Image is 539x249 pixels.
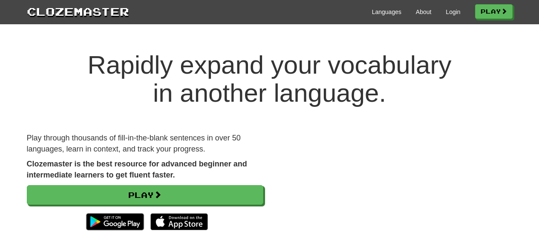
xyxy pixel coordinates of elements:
a: Login [446,8,460,16]
img: Get it on Google Play [82,209,148,235]
strong: Clozemaster is the best resource for advanced beginner and intermediate learners to get fluent fa... [27,160,247,179]
a: Languages [372,8,401,16]
img: Download_on_the_App_Store_Badge_US-UK_135x40-25178aeef6eb6b83b96f5f2d004eda3bffbb37122de64afbaef7... [150,213,208,230]
p: Play through thousands of fill-in-the-blank sentences in over 50 languages, learn in context, and... [27,133,263,155]
a: Play [27,185,263,205]
a: About [416,8,432,16]
a: Clozemaster [27,3,129,19]
a: Play [475,4,513,19]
